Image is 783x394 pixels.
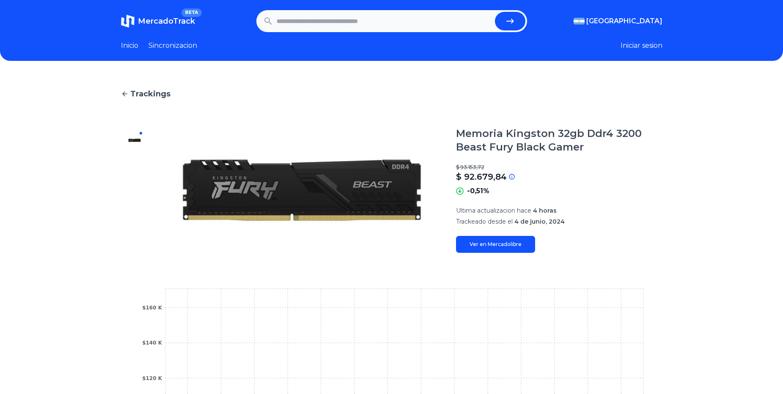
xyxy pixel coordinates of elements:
[456,207,531,214] span: Ultima actualizacion hace
[456,236,535,253] a: Ver en Mercadolibre
[456,218,513,225] span: Trackeado desde el
[142,375,162,381] tspan: $120 K
[128,134,141,147] img: Memoria Kingston 32gb Ddr4 3200 Beast Fury Black Gamer
[165,127,439,253] img: Memoria Kingston 32gb Ddr4 3200 Beast Fury Black Gamer
[456,164,662,171] p: $ 93.153,72
[148,41,197,51] a: Sincronizacion
[574,16,662,26] button: [GEOGRAPHIC_DATA]
[514,218,565,225] span: 4 de junio, 2024
[586,16,662,26] span: [GEOGRAPHIC_DATA]
[456,171,507,183] p: $ 92.679,84
[181,8,201,17] span: BETA
[142,340,162,346] tspan: $140 K
[130,88,170,100] span: Trackings
[467,186,489,196] p: -0,51%
[138,16,195,26] span: MercadoTrack
[533,207,557,214] span: 4 horas
[121,14,195,28] a: MercadoTrackBETA
[142,305,162,311] tspan: $160 K
[121,14,135,28] img: MercadoTrack
[456,127,662,154] h1: Memoria Kingston 32gb Ddr4 3200 Beast Fury Black Gamer
[621,41,662,51] button: Iniciar sesion
[574,18,585,25] img: Argentina
[121,88,662,100] a: Trackings
[121,41,138,51] a: Inicio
